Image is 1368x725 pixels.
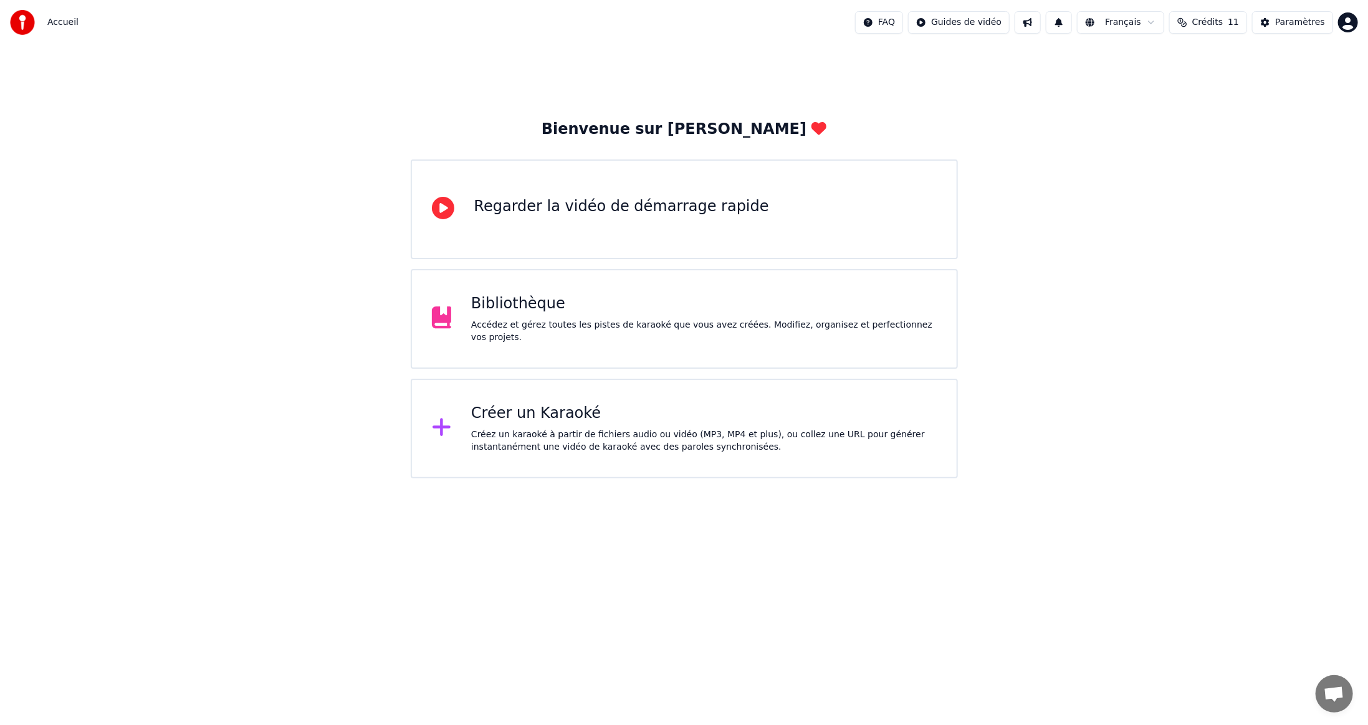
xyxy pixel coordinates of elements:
div: Bienvenue sur [PERSON_NAME] [542,120,826,140]
div: Créer un Karaoké [471,404,937,424]
span: 11 [1228,16,1239,29]
span: Crédits [1192,16,1223,29]
button: Guides de vidéo [908,11,1010,34]
img: youka [10,10,35,35]
div: Regarder la vidéo de démarrage rapide [474,197,769,217]
span: Accueil [47,16,79,29]
button: FAQ [855,11,903,34]
div: Paramètres [1275,16,1325,29]
div: Accédez et gérez toutes les pistes de karaoké que vous avez créées. Modifiez, organisez et perfec... [471,319,937,344]
nav: breadcrumb [47,16,79,29]
button: Crédits11 [1169,11,1247,34]
div: Ouvrir le chat [1316,675,1353,713]
button: Paramètres [1252,11,1333,34]
div: Bibliothèque [471,294,937,314]
div: Créez un karaoké à partir de fichiers audio ou vidéo (MP3, MP4 et plus), ou collez une URL pour g... [471,429,937,453]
